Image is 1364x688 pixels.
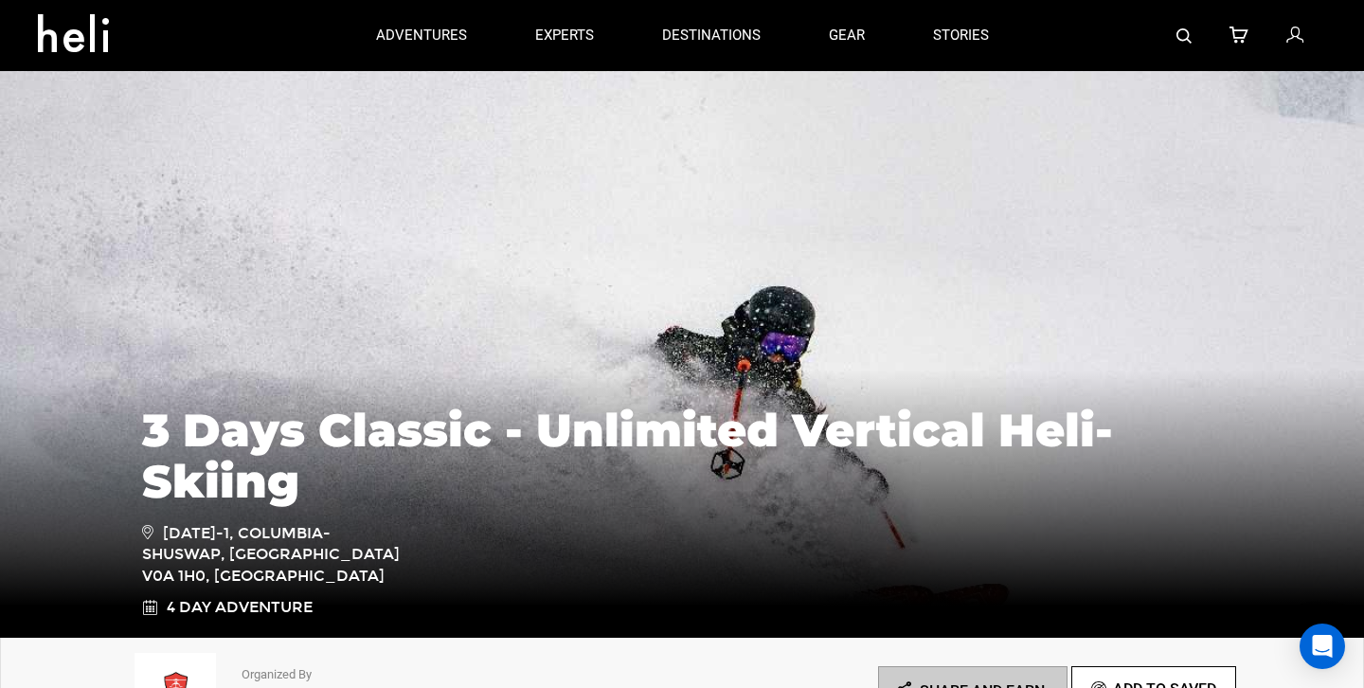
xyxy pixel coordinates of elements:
[142,521,412,588] span: [DATE]-1, Columbia-Shuswap, [GEOGRAPHIC_DATA] V0A 1H0, [GEOGRAPHIC_DATA]
[242,666,630,684] p: Organized By
[167,597,313,619] span: 4 Day Adventure
[142,405,1222,507] h1: 3 Days Classic - Unlimited Vertical Heli-Skiing
[1300,624,1345,669] div: Open Intercom Messenger
[376,26,467,45] p: adventures
[535,26,594,45] p: experts
[1176,28,1192,44] img: search-bar-icon.svg
[662,26,761,45] p: destinations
